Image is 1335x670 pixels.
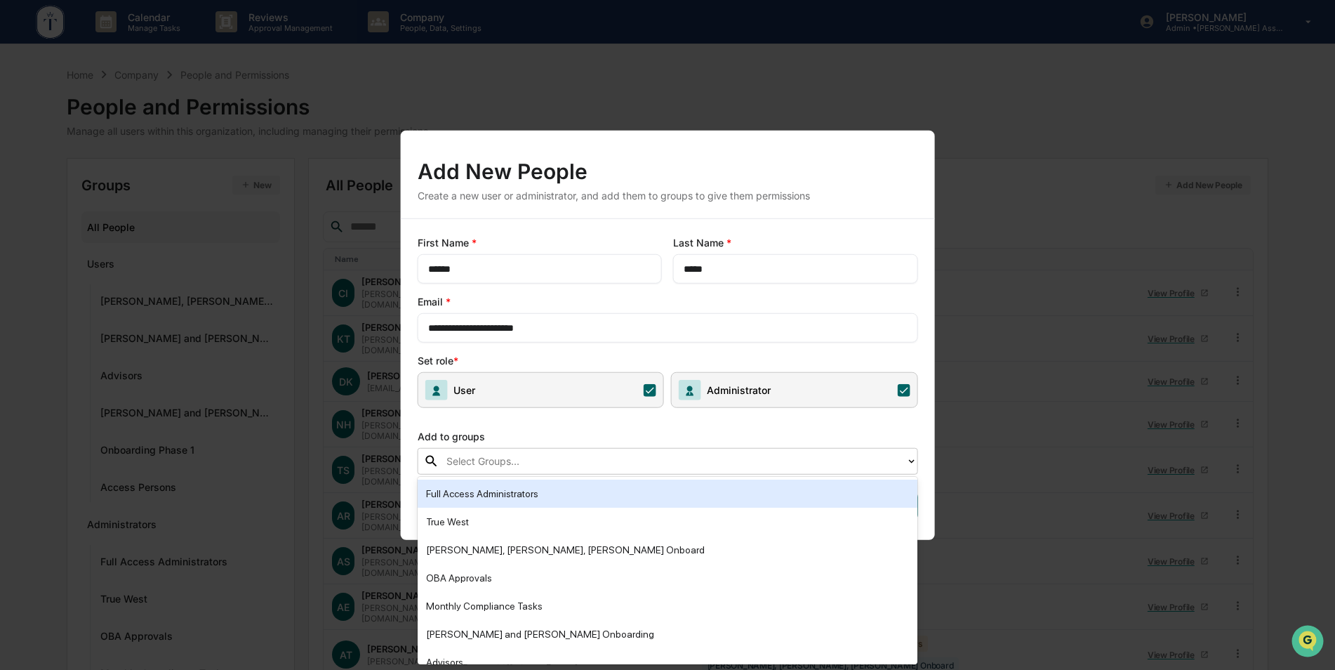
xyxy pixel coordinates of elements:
div: Start new chat [48,107,230,121]
p: How can we help? [14,29,255,52]
div: 🔎 [14,205,25,216]
div: Monthly Compliance Tasks [426,598,910,615]
div: Full Access Administrators [426,485,910,502]
div: Add to groups [418,419,918,448]
img: 1746055101610-c473b297-6a78-478c-a979-82029cc54cd1 [14,107,39,133]
div: OBA Approvals [426,570,910,586]
span: Preclearance [28,177,91,191]
span: Data Lookup [28,204,88,218]
button: Save [859,489,917,523]
img: User Icon [425,380,448,400]
span: Email [418,296,446,308]
div: [PERSON_NAME], [PERSON_NAME], [PERSON_NAME] Onboard [426,541,910,558]
div: 🗄️ [102,178,113,190]
a: 🗄️Attestations [96,171,180,197]
img: Administrator Icon [679,380,701,400]
div: We're available if you need us! [48,121,178,133]
div: Add New People [418,147,918,184]
span: Last Name [673,237,726,249]
a: 🔎Data Lookup [8,198,94,223]
span: Attestations [116,177,174,191]
span: User [448,384,475,396]
a: Powered byPylon [99,237,170,249]
button: Start new chat [239,112,255,129]
a: 🖐️Preclearance [8,171,96,197]
div: True West [426,513,910,530]
div: Create a new user or administrator, and add them to groups to give them permissions [418,190,918,202]
span: Administrator [701,384,771,396]
span: Set role [418,355,453,372]
div: [PERSON_NAME] and [PERSON_NAME] Onboarding [426,626,910,643]
span: Pylon [140,238,170,249]
iframe: Open customer support [1290,624,1328,662]
span: First Name [418,237,472,249]
div: 🖐️ [14,178,25,190]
